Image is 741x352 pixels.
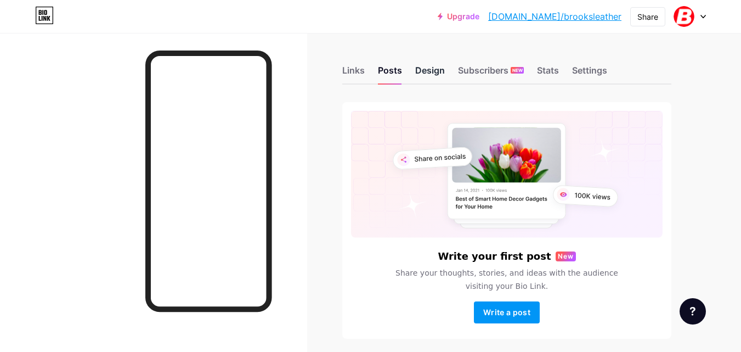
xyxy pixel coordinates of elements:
span: NEW [512,67,523,74]
div: Stats [537,64,559,83]
div: Share [637,11,658,23]
h6: Write your first post [438,251,551,262]
a: Upgrade [438,12,479,21]
div: Links [342,64,365,83]
div: Design [415,64,445,83]
img: brooksleather [674,6,694,27]
div: Settings [572,64,607,83]
a: [DOMAIN_NAME]/brooksleather [488,10,621,23]
span: Share your thoughts, stories, and ideas with the audience visiting your Bio Link. [382,266,631,293]
span: New [558,252,574,261]
div: Subscribers [458,64,524,83]
div: Posts [378,64,402,83]
button: Write a post [474,301,540,323]
span: Write a post [483,308,530,317]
